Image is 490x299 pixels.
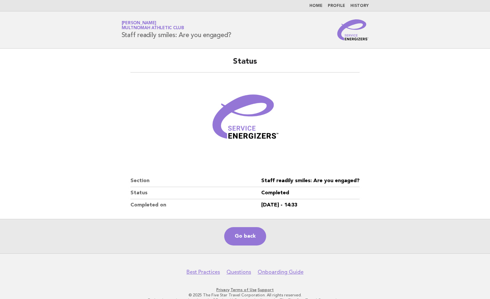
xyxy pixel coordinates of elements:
[230,288,257,292] a: Terms of Use
[130,187,262,199] dt: Status
[226,269,251,275] a: Questions
[261,199,360,211] dd: [DATE] - 14:33
[224,227,266,246] a: Go back
[130,56,360,73] h2: Status
[258,269,304,275] a: Onboarding Guide
[130,175,262,187] dt: Section
[122,21,184,30] a: [PERSON_NAME]Multnomah Athletic Club
[122,26,184,31] span: Multnomah Athletic Club
[186,269,220,275] a: Best Practices
[130,199,262,211] dt: Completed on
[206,80,284,159] img: Verified
[350,4,369,8] a: History
[337,19,369,40] img: Service Energizers
[328,4,345,8] a: Profile
[45,287,446,292] p: · ·
[122,21,232,38] h1: Staff readily smiles: Are you engaged?
[309,4,323,8] a: Home
[216,288,229,292] a: Privacy
[261,187,360,199] dd: Completed
[45,292,446,298] p: © 2025 The Five Star Travel Corporation. All rights reserved.
[261,175,360,187] dd: Staff readily smiles: Are you engaged?
[258,288,274,292] a: Support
